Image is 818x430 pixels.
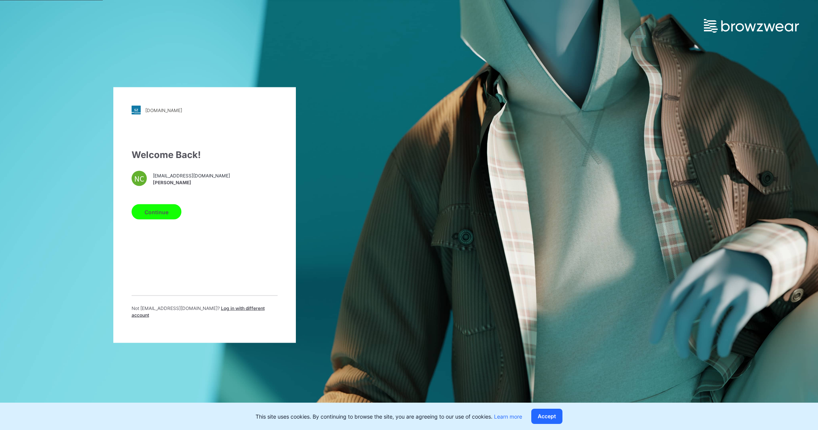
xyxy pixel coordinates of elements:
[153,179,230,186] span: [PERSON_NAME]
[153,172,230,179] span: [EMAIL_ADDRESS][DOMAIN_NAME]
[132,305,278,319] p: Not [EMAIL_ADDRESS][DOMAIN_NAME] ?
[132,148,278,162] div: Welcome Back!
[132,106,278,115] a: [DOMAIN_NAME]
[704,19,799,33] img: browzwear-logo.e42bd6dac1945053ebaf764b6aa21510.svg
[132,171,147,186] div: NC
[494,413,522,420] a: Learn more
[145,107,182,113] div: [DOMAIN_NAME]
[132,204,181,220] button: Continue
[256,413,522,421] p: This site uses cookies. By continuing to browse the site, you are agreeing to our use of cookies.
[132,106,141,115] img: stylezone-logo.562084cfcfab977791bfbf7441f1a819.svg
[531,409,562,424] button: Accept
